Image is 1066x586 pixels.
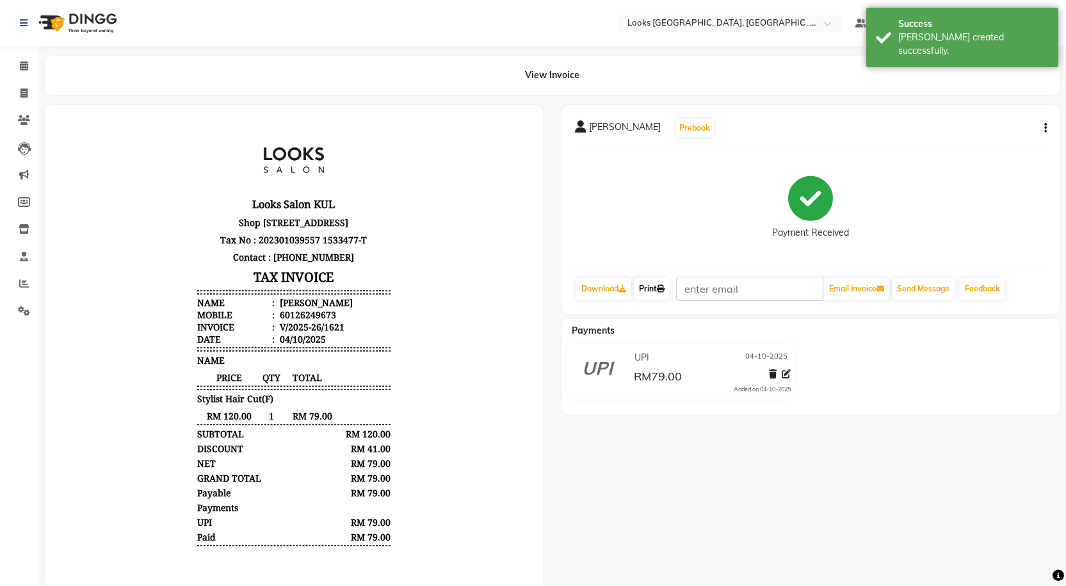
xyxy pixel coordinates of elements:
span: : [214,203,217,215]
div: SUBTOTAL [140,310,186,322]
span: NAME [140,236,167,248]
div: V/2025-26/1621 [220,203,287,215]
div: Success [898,17,1049,31]
div: Date [140,215,217,227]
span: : [214,179,217,191]
div: Paid [140,413,158,425]
span: TOTAL [225,254,275,266]
div: RM 79.00 [283,339,334,352]
span: RM 120.00 [140,292,204,304]
div: View Invoice [45,56,1060,95]
div: [PERSON_NAME] [220,179,295,191]
div: Payment Received [772,226,849,240]
div: Mobile [140,191,217,203]
p: Shop [STREET_ADDRESS] [140,96,333,113]
div: RM 79.00 [283,398,334,411]
div: Added on 04-10-2025 [734,385,791,394]
div: Bill created successfully. [898,31,1049,58]
button: Email Invoice [824,278,889,300]
button: Send Message [892,278,955,300]
span: Stylist Hair Cut(F) [140,275,216,287]
div: 60126249673 [220,191,279,203]
div: RM 79.00 [283,413,334,425]
span: QTY [204,254,225,266]
div: Payable [140,369,173,381]
img: file_1744361533197.jpg [188,10,284,74]
span: RM 79.00 [225,292,275,304]
span: Payments [572,325,615,336]
span: 04-10-2025 [745,351,787,364]
span: PRICE [140,254,204,266]
input: enter email [676,277,823,301]
span: : [214,215,217,227]
img: logo [33,5,120,41]
div: RM 120.00 [283,310,334,322]
div: Invoice [140,203,217,215]
span: UPI [140,398,154,411]
div: DISCOUNT [140,325,186,337]
p: Contact : [PHONE_NUMBER] [140,131,333,148]
span: UPI [634,351,649,364]
button: Prebook [676,119,713,137]
span: [PERSON_NAME] [589,120,661,138]
span: 1 [204,292,225,304]
a: Feedback [960,278,1005,300]
div: Payments [140,384,181,396]
h3: TAX INVOICE [140,148,333,170]
span: RM79.00 [634,369,682,387]
a: Print [634,278,670,300]
div: Name [140,179,217,191]
div: 04/10/2025 [220,215,268,227]
div: RM 79.00 [283,354,334,366]
div: NET [140,339,158,352]
div: RM 79.00 [283,369,334,381]
div: RM 41.00 [283,325,334,337]
div: GRAND TOTAL [140,354,204,366]
span: : [214,191,217,203]
h3: Looks Salon KUL [140,77,333,96]
p: Tax No : 202301039557 1533477-T [140,113,333,131]
a: Download [576,278,631,300]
